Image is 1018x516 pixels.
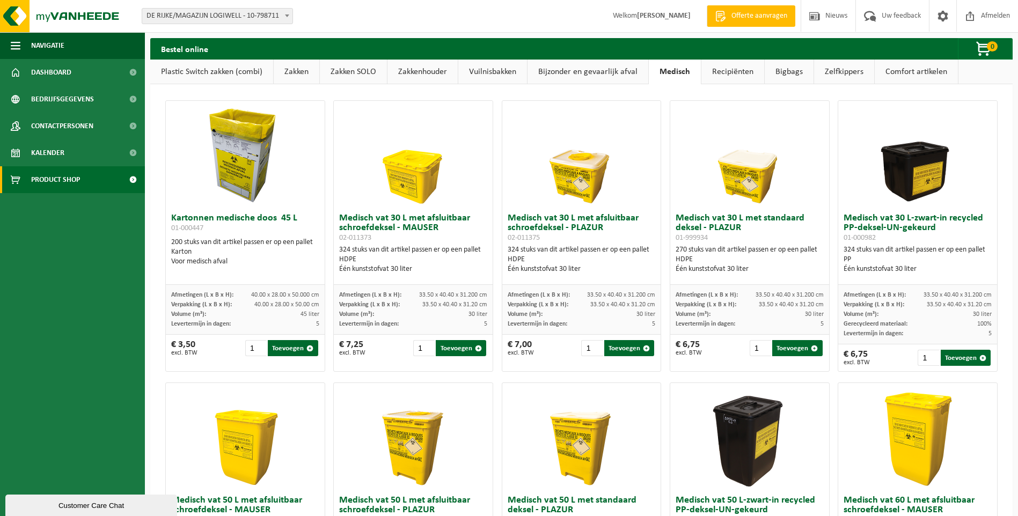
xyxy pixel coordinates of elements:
[31,32,64,59] span: Navigatie
[171,247,319,257] div: Karton
[649,60,701,84] a: Medisch
[171,321,231,327] span: Levertermijn in dagen:
[142,9,292,24] span: DE RIJKE/MAGAZIJN LOGIWELL - 10-798711
[805,311,824,318] span: 30 liter
[192,101,299,208] img: 01-000447
[696,101,803,208] img: 01-999934
[987,41,998,51] span: 0
[31,166,80,193] span: Product Shop
[756,292,824,298] span: 33.50 x 40.40 x 31.200 cm
[844,292,906,298] span: Afmetingen (L x B x H):
[31,59,71,86] span: Dashboard
[458,60,527,84] a: Vuilnisbakken
[676,311,711,318] span: Volume (m³):
[484,321,487,327] span: 5
[316,321,319,327] span: 5
[875,60,958,84] a: Comfort artikelen
[508,340,534,356] div: € 7,00
[958,38,1012,60] button: 0
[251,292,319,298] span: 40.00 x 28.00 x 50.000 cm
[604,340,654,356] button: Toevoegen
[508,255,656,264] div: HDPE
[844,359,870,366] span: excl. BTW
[765,60,814,84] a: Bigbags
[508,213,656,242] h3: Medisch vat 30 L met afsluitbaar schroefdeksel - PLAZUR
[973,311,992,318] span: 30 liter
[192,383,299,490] img: 02-011378
[339,350,365,356] span: excl. BTW
[729,11,790,21] span: Offerte aanvragen
[701,60,764,84] a: Recipiënten
[844,311,878,318] span: Volume (m³):
[759,301,824,308] span: 33.50 x 40.40 x 31.20 cm
[171,301,232,308] span: Verpakking (L x B x H):
[339,255,487,264] div: HDPE
[676,255,824,264] div: HDPE
[150,60,273,84] a: Plastic Switch zakken (combi)
[676,350,702,356] span: excl. BTW
[844,213,992,242] h3: Medisch vat 30 L-zwart-in recycled PP-deksel-UN-gekeurd
[387,60,458,84] a: Zakkenhouder
[436,340,486,356] button: Toevoegen
[339,311,374,318] span: Volume (m³):
[339,213,487,242] h3: Medisch vat 30 L met afsluitbaar schroefdeksel - MAUSER
[924,292,992,298] span: 33.50 x 40.40 x 31.200 cm
[339,245,487,274] div: 324 stuks van dit artikel passen er op een pallet
[581,340,603,356] input: 1
[528,383,635,490] img: 01-999935
[468,311,487,318] span: 30 liter
[864,383,971,490] img: 02-011376
[587,292,655,298] span: 33.50 x 40.40 x 31.200 cm
[844,264,992,274] div: Één kunststofvat 30 liter
[508,292,570,298] span: Afmetingen (L x B x H):
[508,301,568,308] span: Verpakking (L x B x H):
[171,292,233,298] span: Afmetingen (L x B x H):
[844,245,992,274] div: 324 stuks van dit artikel passen er op een pallet
[844,255,992,264] div: PP
[5,492,179,516] iframe: chat widget
[339,321,399,327] span: Levertermijn in dagen:
[245,340,267,356] input: 1
[339,292,401,298] span: Afmetingen (L x B x H):
[339,301,400,308] span: Verpakking (L x B x H):
[676,301,736,308] span: Verpakking (L x B x H):
[864,101,971,208] img: 01-000982
[339,340,365,356] div: € 7,25
[268,340,318,356] button: Toevoegen
[360,101,467,208] img: 02-011373
[31,86,94,113] span: Bedrijfsgegevens
[927,301,992,308] span: 33.50 x 40.40 x 31.20 cm
[652,321,655,327] span: 5
[171,238,319,267] div: 200 stuks van dit artikel passen er op een pallet
[508,234,540,242] span: 02-011375
[844,321,907,327] span: Gerecycleerd materiaal:
[707,5,795,27] a: Offerte aanvragen
[150,38,219,59] h2: Bestel online
[528,101,635,208] img: 02-011375
[844,330,903,337] span: Levertermijn in dagen:
[171,224,203,232] span: 01-000447
[254,301,319,308] span: 40.00 x 28.00 x 50.00 cm
[171,311,206,318] span: Volume (m³):
[750,340,771,356] input: 1
[171,213,319,235] h3: Kartonnen medische doos 45 L
[528,60,648,84] a: Bijzonder en gevaarlijk afval
[508,350,534,356] span: excl. BTW
[508,321,567,327] span: Levertermijn in dagen:
[696,383,803,490] img: 01-000979
[637,12,691,20] strong: [PERSON_NAME]
[772,340,822,356] button: Toevoegen
[590,301,655,308] span: 33.50 x 40.40 x 31.20 cm
[988,330,992,337] span: 5
[339,234,371,242] span: 02-011373
[274,60,319,84] a: Zakken
[676,213,824,242] h3: Medisch vat 30 L met standaard deksel - PLAZUR
[918,350,939,366] input: 1
[676,321,735,327] span: Levertermijn in dagen:
[844,234,876,242] span: 01-000982
[339,264,487,274] div: Één kunststofvat 30 liter
[171,350,197,356] span: excl. BTW
[676,245,824,274] div: 270 stuks van dit artikel passen er op een pallet
[508,264,656,274] div: Één kunststofvat 30 liter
